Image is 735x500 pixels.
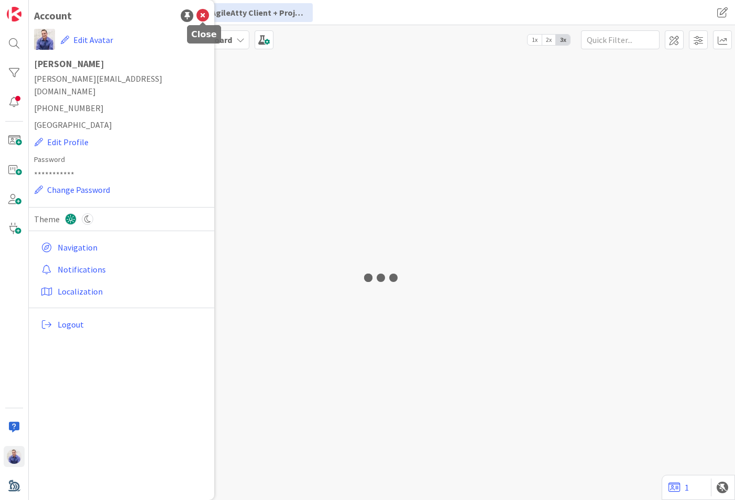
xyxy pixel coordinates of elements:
[7,479,21,493] img: avatar
[34,29,55,50] img: JG
[34,72,209,97] span: [PERSON_NAME][EMAIL_ADDRESS][DOMAIN_NAME]
[34,183,111,197] button: Change Password
[34,8,72,24] div: Account
[542,35,556,45] span: 2x
[34,154,209,165] label: Password
[556,35,570,45] span: 3x
[34,135,89,149] button: Edit Profile
[34,118,209,131] span: [GEOGRAPHIC_DATA]
[34,102,209,114] span: [PHONE_NUMBER]
[668,481,689,494] a: 1
[192,3,313,22] a: AgileAtty Client + Project
[60,29,114,51] button: Edit Avatar
[37,260,209,279] a: Notifications
[528,35,542,45] span: 1x
[34,59,209,69] h1: [PERSON_NAME]
[211,6,306,19] span: AgileAtty Client + Project
[191,29,217,39] h5: Close
[581,30,660,49] input: Quick Filter...
[34,213,60,225] span: Theme
[7,7,21,21] img: Visit kanbanzone.com
[58,318,205,331] span: Logout
[37,282,209,301] a: Localization
[37,238,209,257] a: Navigation
[7,449,21,464] img: JG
